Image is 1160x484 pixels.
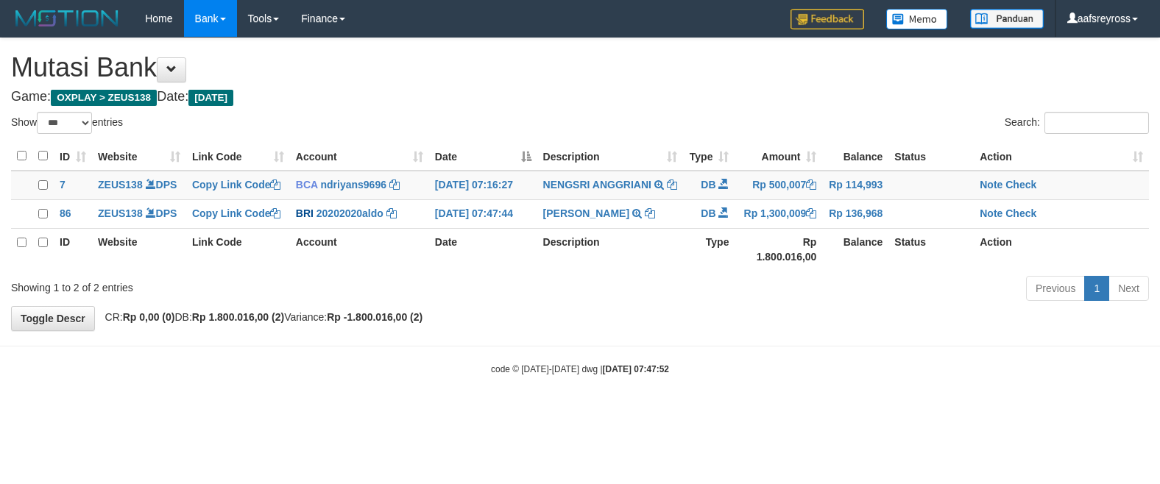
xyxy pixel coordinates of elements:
[11,53,1149,82] h1: Mutasi Bank
[92,142,186,171] th: Website: activate to sort column ascending
[1108,276,1149,301] a: Next
[980,179,1002,191] a: Note
[98,207,143,219] a: ZEUS138
[888,228,974,270] th: Status
[327,311,422,323] strong: Rp -1.800.016,00 (2)
[296,207,314,219] span: BRI
[92,171,186,200] td: DPS
[37,112,92,134] select: Showentries
[1026,276,1085,301] a: Previous
[888,142,974,171] th: Status
[11,7,123,29] img: MOTION_logo.png
[386,207,397,219] a: Copy 20202020aldo to clipboard
[970,9,1044,29] img: panduan.png
[886,9,948,29] img: Button%20Memo.svg
[491,364,669,374] small: code © [DATE]-[DATE] dwg |
[537,142,684,171] th: Description: activate to sort column ascending
[980,207,1002,219] a: Note
[822,171,888,200] td: Rp 114,993
[320,179,386,191] a: ndriyans9696
[645,207,655,219] a: Copy REVALDO SAGITA to clipboard
[11,274,473,295] div: Showing 1 to 2 of 2 entries
[543,207,629,219] a: [PERSON_NAME]
[186,142,290,171] th: Link Code: activate to sort column ascending
[54,228,92,270] th: ID
[683,228,735,270] th: Type
[92,199,186,228] td: DPS
[11,90,1149,104] h4: Game: Date:
[192,179,281,191] a: Copy Link Code
[537,228,684,270] th: Description
[429,142,537,171] th: Date: activate to sort column descending
[974,228,1149,270] th: Action
[98,179,143,191] a: ZEUS138
[701,179,715,191] span: DB
[974,142,1149,171] th: Action: activate to sort column ascending
[60,207,71,219] span: 86
[429,171,537,200] td: [DATE] 07:16:27
[667,179,677,191] a: Copy NENGSRI ANGGRIANI to clipboard
[603,364,669,374] strong: [DATE] 07:47:52
[389,179,400,191] a: Copy ndriyans9696 to clipboard
[1044,112,1149,134] input: Search:
[822,228,888,270] th: Balance
[192,207,281,219] a: Copy Link Code
[188,90,233,106] span: [DATE]
[290,228,429,270] th: Account
[735,228,822,270] th: Rp 1.800.016,00
[791,9,864,29] img: Feedback.jpg
[11,306,95,331] a: Toggle Descr
[51,90,157,106] span: OXPLAY > ZEUS138
[701,207,715,219] span: DB
[60,179,66,191] span: 7
[1084,276,1109,301] a: 1
[123,311,175,323] strong: Rp 0,00 (0)
[543,179,651,191] a: NENGSRI ANGGRIANI
[92,228,186,270] th: Website
[822,142,888,171] th: Balance
[54,142,92,171] th: ID: activate to sort column ascending
[429,199,537,228] td: [DATE] 07:47:44
[11,112,123,134] label: Show entries
[98,311,423,323] span: CR: DB: Variance:
[1005,207,1036,219] a: Check
[1005,112,1149,134] label: Search:
[822,199,888,228] td: Rp 136,968
[806,179,816,191] a: Copy Rp 500,007 to clipboard
[1005,179,1036,191] a: Check
[429,228,537,270] th: Date
[806,207,816,219] a: Copy Rp 1,300,009 to clipboard
[735,199,822,228] td: Rp 1,300,009
[683,142,735,171] th: Type: activate to sort column ascending
[186,228,290,270] th: Link Code
[192,311,284,323] strong: Rp 1.800.016,00 (2)
[316,207,383,219] a: 20202020aldo
[735,171,822,200] td: Rp 500,007
[735,142,822,171] th: Amount: activate to sort column ascending
[290,142,429,171] th: Account: activate to sort column ascending
[296,179,318,191] span: BCA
